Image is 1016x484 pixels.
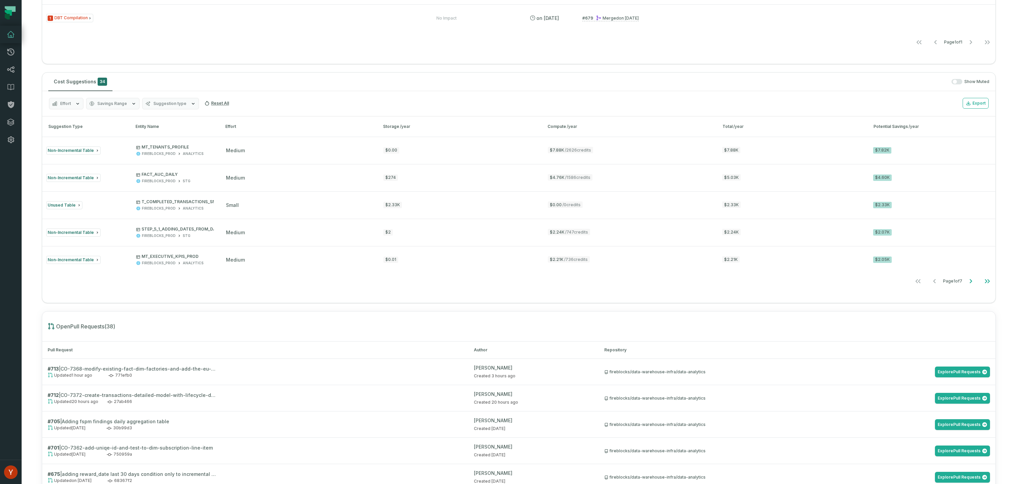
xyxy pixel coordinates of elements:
[226,147,245,153] span: medium
[722,174,741,181] span: $5.03K
[48,392,59,398] strong: # 712
[474,452,505,457] span: Created
[48,425,85,431] span: Updated
[474,443,594,450] div: [PERSON_NAME]
[926,274,943,288] button: Go to previous page
[136,172,190,177] p: FACT_AUC_DAILY
[42,191,995,218] button: Unused TableT_COMPLETED_TRANSACTIONS_SNAPSHOTFIREBLOCKS_PRODANALYTICSsmall$2.33K$0.00/0credits$2....
[107,451,132,457] span: 750959a
[604,448,706,454] div: fireblocks/data-warehouse-infra/data-analytics
[604,369,706,375] div: fireblocks/data-warehouse-infra/data-analytics
[911,35,995,49] ul: Page 1 of 1
[48,230,94,235] span: Non-Incremental Table
[142,206,176,211] div: FIREBLOCKS_PROD
[491,452,505,457] relative-time: Aug 21, 2025, 4:10 PM GMT+3
[565,230,588,235] span: / 747 credits
[48,392,217,399] h2: | CO-7372-create-transactions-detailed-model-with-lifecycle-durations
[910,274,926,288] button: Go to first page
[722,201,741,208] span: $2.33K
[474,426,505,431] span: Created
[86,98,139,109] button: Savings Range
[548,124,710,130] div: Compute
[436,16,457,21] div: No Impact
[474,400,518,405] span: Created
[72,478,92,483] relative-time: Jul 28, 2025, 2:27 PM GMT+3
[226,175,245,181] span: medium
[722,147,740,153] span: $7.88K
[383,202,402,208] div: $2.33K
[935,419,990,430] a: ExplorePull Requests
[722,229,741,235] span: $2.24K
[48,322,1001,330] h1: Open Pull Requests ( 38 )
[72,425,85,430] relative-time: Aug 28, 2025, 1:01 PM GMT+3
[142,98,199,109] button: Suggestion type
[383,174,398,181] div: $274
[48,16,53,21] span: Severity
[226,202,239,208] span: small
[135,124,213,130] div: Entity Name
[48,445,59,451] strong: # 701
[48,366,59,372] strong: # 713
[963,274,979,288] button: Go to next page
[935,472,990,483] a: ExplorePull Requests
[963,35,979,49] button: Go to next page
[474,469,594,477] div: [PERSON_NAME]
[935,367,990,377] a: ExplorePull Requests
[142,151,176,156] div: FIREBLOCKS_PROD
[42,4,995,50] div: Pending Issues(1)
[48,365,217,372] h2: | CO-7368-modify-existing-fact-dim-factories-and-add-the-eu-configs-to-existing-models
[564,257,588,262] span: / 736 credits
[474,417,594,424] div: [PERSON_NAME]
[142,233,176,238] div: FIREBLOCKS_PROD
[48,451,85,457] span: Updated
[599,342,995,359] th: Repository
[72,373,92,378] relative-time: Sep 8, 2025, 11:20 AM GMT+3
[4,465,18,479] img: avatar of Yinon Nadav
[153,101,186,106] span: Suggestion type
[48,73,112,91] button: Cost Suggestions
[548,229,590,235] span: $2.24K
[42,164,995,191] button: Non-Incremental TableFACT_AUC_DAILYFIREBLOCKS_PRODSTGmedium$274$4.76K/1586credits$5.03K$4.60K
[108,372,132,378] span: 771efb0
[935,393,990,404] a: ExplorePull Requests
[48,175,94,180] span: Non-Incremental Table
[963,98,989,109] button: Export
[474,373,515,378] span: Created
[72,452,85,457] relative-time: Aug 21, 2025, 5:00 PM GMT+3
[910,274,995,288] ul: Page 1 of 7
[474,364,594,371] div: [PERSON_NAME]
[46,124,123,130] div: Suggestion Type
[491,373,515,378] relative-time: Sep 8, 2025, 9:37 AM GMT+3
[911,35,927,49] button: Go to first page
[42,219,995,246] button: Non-Incremental TableSTEP_5_1_ADDING_DATES_FROM_DATE_DIMENSTIONFIREBLOCKS_PRODSTGmedium$2$2.24K/7...
[474,391,594,398] div: [PERSON_NAME]
[909,124,919,129] span: /year
[48,372,92,378] span: Updated
[142,261,176,266] div: FIREBLOCKS_PROD
[42,137,995,164] button: Non-Incremental TableMT_TENANTS_PROFILEFIREBLOCKS_PRODANALYTICSmedium$0.00$7.88K/2626credits$7.88...
[979,274,995,288] button: Go to last page
[106,425,132,431] span: 30b99d3
[548,256,590,263] span: $2.21K
[383,257,398,263] div: $0.01
[226,230,245,235] span: medium
[722,256,740,263] span: $2.21K
[225,124,371,130] div: Effort
[136,254,204,259] p: MT_EXECUTIVE_KPIS_PROD
[183,206,204,211] div: ANALYTICS
[98,78,107,86] span: 34
[548,147,593,153] span: $7.88K
[935,446,990,456] a: ExplorePull Requests
[136,144,204,150] p: MT_TENANTS_PROFILE
[136,226,250,232] p: STEP_5_1_ADDING_DATES_FROM_DATE_DIMENSTION
[383,229,393,236] div: $2
[107,478,132,484] span: 68367f2
[491,400,518,405] relative-time: Sep 7, 2025, 3:50 PM GMT+3
[42,342,468,359] th: Pull Request
[582,15,639,21] a: #679Merged[DATE] 2:26:50 PM
[565,175,590,180] span: / 1586 credits
[491,479,505,484] relative-time: Jul 28, 2025, 2:11 PM GMT+3
[604,422,706,427] div: fireblocks/data-warehouse-infra/data-analytics
[722,124,861,130] div: Total
[567,124,577,129] span: /year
